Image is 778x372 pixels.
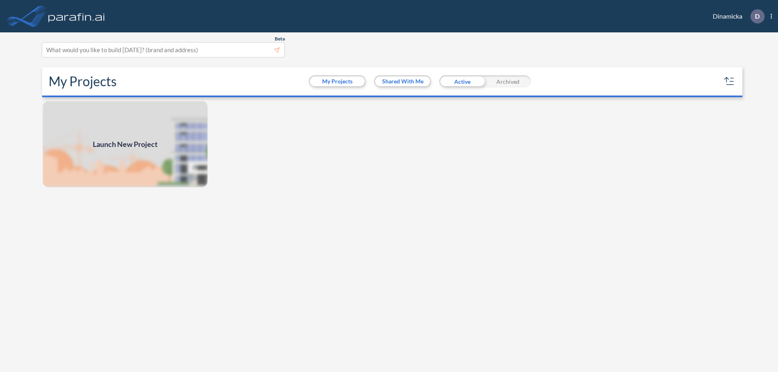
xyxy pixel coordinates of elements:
[485,75,531,87] div: Archived
[439,75,485,87] div: Active
[42,100,208,188] img: add
[755,13,760,20] p: D
[93,139,158,150] span: Launch New Project
[310,77,365,86] button: My Projects
[275,36,285,42] span: Beta
[701,9,772,23] div: Dinamicka
[375,77,430,86] button: Shared With Me
[49,74,117,89] h2: My Projects
[723,75,736,88] button: sort
[47,8,107,24] img: logo
[42,100,208,188] a: Launch New Project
